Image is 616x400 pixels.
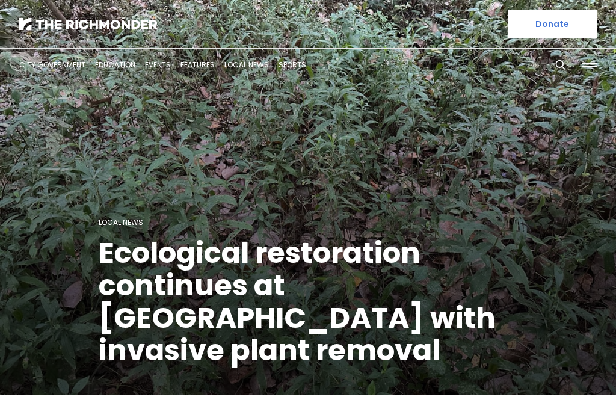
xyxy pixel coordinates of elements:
[508,10,597,38] a: Donate
[552,56,570,74] button: Search this site
[279,60,306,70] a: Sports
[95,60,135,70] a: Education
[99,237,517,367] h1: Ecological restoration continues at [GEOGRAPHIC_DATA] with invasive plant removal
[224,60,269,70] a: Local News
[19,60,85,70] a: City Government
[180,60,215,70] a: Features
[145,60,171,70] a: Events
[19,18,158,30] img: The Richmonder
[99,217,143,227] a: Local News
